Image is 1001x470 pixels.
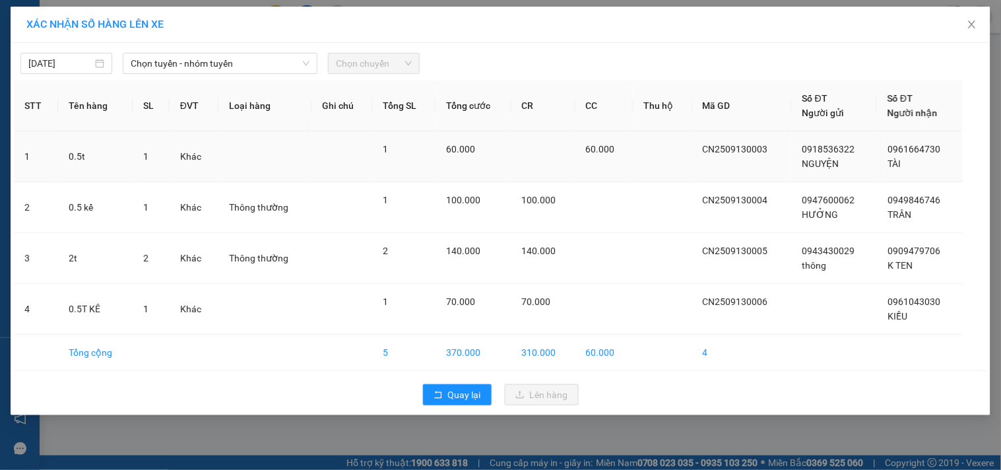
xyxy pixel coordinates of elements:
[218,182,311,233] td: Thông thường
[423,384,492,405] button: rollbackQuay lại
[170,182,218,233] td: Khác
[58,233,133,284] td: 2t
[522,246,556,256] span: 140.000
[58,81,133,131] th: Tên hàng
[446,144,475,154] span: 60.000
[703,246,768,256] span: CN2509130005
[575,335,633,371] td: 60.000
[692,81,792,131] th: Mã GD
[28,56,92,71] input: 13/09/2025
[16,17,82,83] img: logo.jpg
[133,81,169,131] th: SL
[14,131,58,182] td: 1
[434,390,443,401] span: rollback
[143,253,148,263] span: 2
[802,93,827,104] span: Số ĐT
[888,246,940,256] span: 0909479706
[372,81,436,131] th: Tổng SL
[888,158,901,169] span: TÀI
[58,284,133,335] td: 0.5T KÊ
[692,335,792,371] td: 4
[143,304,148,314] span: 1
[888,209,911,220] span: TRÂN
[14,81,58,131] th: STT
[131,53,309,73] span: Chọn tuyến - nhóm tuyến
[446,246,480,256] span: 140.000
[170,131,218,182] td: Khác
[888,296,940,307] span: 0961043030
[703,195,768,205] span: CN2509130004
[170,284,218,335] td: Khác
[802,246,855,256] span: 0943430029
[383,246,388,256] span: 2
[123,32,552,49] li: 26 Phó Cơ Điều, Phường 12
[633,81,692,131] th: Thu hộ
[522,296,551,307] span: 70.000
[888,144,940,154] span: 0961664730
[802,209,839,220] span: HƯỞNG
[511,335,575,371] td: 310.000
[14,182,58,233] td: 2
[505,384,579,405] button: uploadLên hàng
[802,195,855,205] span: 0947600062
[888,195,940,205] span: 0949846746
[16,96,183,117] b: GỬI : Trạm Cái Nước
[703,296,768,307] span: CN2509130006
[26,18,164,30] span: XÁC NHẬN SỐ HÀNG LÊN XE
[586,144,615,154] span: 60.000
[58,131,133,182] td: 0.5t
[802,158,839,169] span: NGUYỆN
[143,202,148,213] span: 1
[372,335,436,371] td: 5
[14,284,58,335] td: 4
[802,108,845,118] span: Người gửi
[575,81,633,131] th: CC
[953,7,990,44] button: Close
[58,335,133,371] td: Tổng cộng
[302,59,310,67] span: down
[703,144,768,154] span: CN2509130003
[170,233,218,284] td: Khác
[967,19,977,30] span: close
[383,144,388,154] span: 1
[522,195,556,205] span: 100.000
[448,387,481,402] span: Quay lại
[311,81,372,131] th: Ghi chú
[143,151,148,162] span: 1
[888,260,913,271] span: K TEN
[383,195,388,205] span: 1
[888,311,907,321] span: KIỀU
[446,195,480,205] span: 100.000
[802,260,827,271] span: thông
[336,53,412,73] span: Chọn chuyến
[170,81,218,131] th: ĐVT
[383,296,388,307] span: 1
[58,182,133,233] td: 0.5 kế
[802,144,855,154] span: 0918536322
[436,81,511,131] th: Tổng cước
[218,81,311,131] th: Loại hàng
[14,233,58,284] td: 3
[123,49,552,65] li: Hotline: 02839552959
[436,335,511,371] td: 370.000
[888,93,913,104] span: Số ĐT
[218,233,311,284] td: Thông thường
[888,108,938,118] span: Người nhận
[446,296,475,307] span: 70.000
[511,81,575,131] th: CR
